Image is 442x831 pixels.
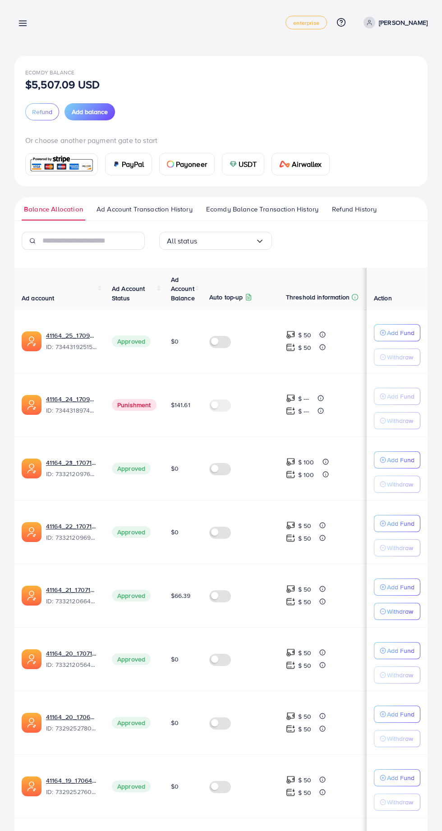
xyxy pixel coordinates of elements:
[298,584,312,595] p: $ 50
[46,712,97,721] a: 41164_20_1706474683598
[286,457,295,467] img: top-up amount
[46,585,97,606] div: <span class='underline'>41164_21_1707142387585</span></br>7332120664427642882
[46,787,97,796] span: ID: 7329252760468127746
[387,542,413,553] p: Withdraw
[387,733,413,744] p: Withdraw
[374,769,420,786] button: Add Fund
[25,103,59,120] button: Refund
[112,653,151,665] span: Approved
[387,327,414,338] p: Add Fund
[387,479,413,490] p: Withdraw
[298,469,314,480] p: $ 100
[286,292,350,303] p: Threshold information
[72,107,108,116] span: Add balance
[286,406,295,416] img: top-up amount
[285,16,327,29] a: enterprise
[374,388,420,405] button: Add Fund
[387,606,413,617] p: Withdraw
[22,294,55,303] span: Ad account
[22,522,41,542] img: ic-ads-acc.e4c84228.svg
[46,776,97,797] div: <span class='underline'>41164_19_1706474666940</span></br>7329252760468127746
[32,107,52,116] span: Refund
[112,399,157,411] span: Punishment
[46,331,97,340] a: 41164_25_1709982599082
[374,794,420,811] button: Withdraw
[24,204,83,214] span: Balance Allocation
[22,713,41,733] img: ic-ads-acc.e4c84228.svg
[286,597,295,606] img: top-up amount
[387,709,414,720] p: Add Fund
[171,275,195,303] span: Ad Account Balance
[46,724,97,733] span: ID: 7329252780571557890
[387,455,414,465] p: Add Fund
[46,522,97,542] div: <span class='underline'>41164_22_1707142456408</span></br>7332120969684811778
[298,647,312,658] p: $ 50
[286,661,295,670] img: top-up amount
[298,711,312,722] p: $ 50
[286,648,295,657] img: top-up amount
[105,153,152,175] a: cardPayPal
[46,533,97,542] span: ID: 7332120969684811778
[22,331,41,351] img: ic-ads-acc.e4c84228.svg
[167,234,197,248] span: All status
[298,342,312,353] p: $ 50
[387,670,413,680] p: Withdraw
[171,400,190,409] span: $141.61
[387,772,414,783] p: Add Fund
[112,780,151,792] span: Approved
[286,521,295,530] img: top-up amount
[112,717,151,729] span: Approved
[176,159,207,170] span: Payoneer
[22,395,41,415] img: ic-ads-acc.e4c84228.svg
[206,204,318,214] span: Ecomdy Balance Transaction History
[113,161,120,168] img: card
[387,415,413,426] p: Withdraw
[112,463,151,474] span: Approved
[374,324,420,341] button: Add Fund
[286,330,295,340] img: top-up amount
[46,776,97,785] a: 41164_19_1706474666940
[286,470,295,479] img: top-up amount
[374,642,420,659] button: Add Fund
[25,153,98,175] a: card
[387,797,413,808] p: Withdraw
[159,153,215,175] a: cardPayoneer
[159,232,272,250] div: Search for option
[46,649,97,658] a: 41164_20_1707142368069
[230,161,237,168] img: card
[374,294,392,303] span: Action
[286,584,295,594] img: top-up amount
[46,597,97,606] span: ID: 7332120664427642882
[112,335,151,347] span: Approved
[46,649,97,670] div: <span class='underline'>41164_20_1707142368069</span></br>7332120564271874049
[387,518,414,529] p: Add Fund
[374,730,420,747] button: Withdraw
[286,343,295,352] img: top-up amount
[387,391,414,402] p: Add Fund
[209,292,243,303] p: Auto top-up
[22,649,41,669] img: ic-ads-acc.e4c84228.svg
[374,412,420,429] button: Withdraw
[25,69,74,76] span: Ecomdy Balance
[112,284,145,302] span: Ad Account Status
[22,459,41,478] img: ic-ads-acc.e4c84228.svg
[122,159,144,170] span: PayPal
[293,20,319,26] span: enterprise
[286,788,295,797] img: top-up amount
[239,159,257,170] span: USDT
[374,515,420,532] button: Add Fund
[374,578,420,596] button: Add Fund
[46,395,97,415] div: <span class='underline'>41164_24_1709982576916</span></br>7344318974215340033
[171,591,191,600] span: $66.39
[279,161,290,168] img: card
[379,17,428,28] p: [PERSON_NAME]
[25,135,417,146] p: Or choose another payment gate to start
[286,533,295,543] img: top-up amount
[25,79,100,90] p: $5,507.09 USD
[171,655,179,664] span: $0
[298,520,312,531] p: $ 50
[112,590,151,601] span: Approved
[171,782,179,791] span: $0
[332,204,377,214] span: Refund History
[292,159,322,170] span: Airwallex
